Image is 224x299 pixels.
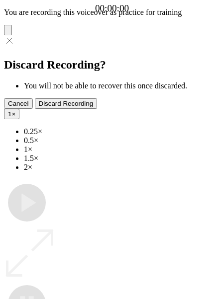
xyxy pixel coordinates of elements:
li: 1.5× [24,154,220,163]
li: You will not be able to recover this once discarded. [24,81,220,90]
span: 1 [8,110,11,118]
p: You are recording this voiceover as practice for training [4,8,220,17]
li: 0.25× [24,127,220,136]
button: Discard Recording [35,98,98,109]
li: 1× [24,145,220,154]
h2: Discard Recording? [4,58,220,72]
button: Cancel [4,98,33,109]
li: 0.5× [24,136,220,145]
li: 2× [24,163,220,172]
a: 00:00:00 [95,3,129,14]
button: 1× [4,109,19,119]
